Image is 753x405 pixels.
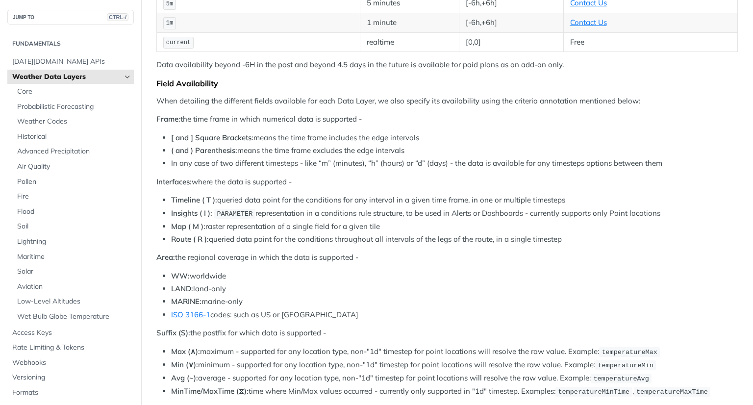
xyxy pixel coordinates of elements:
strong: Min (∨): [171,360,198,369]
li: queried data point for the conditions throughout all intervals of the legs of the route, in a sin... [171,234,738,245]
span: Rate Limiting & Tokens [12,343,131,353]
li: codes: such as US or [GEOGRAPHIC_DATA] [171,309,738,321]
span: Air Quality [17,162,131,172]
li: average - supported for any location type, non-"1d" timestep for point locations will resolve the... [171,373,738,384]
li: means the time frame includes the edge intervals [171,132,738,144]
strong: Insights ( I ): [171,208,212,218]
a: Wet Bulb Globe Temperature [12,309,134,324]
span: current [166,39,191,46]
span: CTRL-/ [107,13,128,21]
span: temperatureMin [598,362,653,369]
a: Weather Codes [12,114,134,129]
strong: Timeline ( T ): [171,195,217,204]
p: Data availability beyond -6H in the past and beyond 4.5 days in the future is available for paid ... [156,59,738,71]
p: the postfix for which data is supported - [156,328,738,339]
a: ISO 3166-1 [171,310,210,319]
span: temperatureMaxTime [636,388,708,396]
a: Webhooks [7,355,134,370]
a: Pollen [12,175,134,189]
li: maximum - supported for any location type, non-"1d" timestep for point locations will resolve the... [171,346,738,357]
li: worldwide [171,271,738,282]
strong: Frame: [156,114,180,124]
span: Versioning [12,373,131,382]
p: the regional coverage in which the data is supported - [156,252,738,263]
strong: Interfaces: [156,177,192,186]
span: temperatureAvg [593,375,649,382]
a: Low-Level Altitudes [12,294,134,309]
strong: [ and ] Square Brackets: [171,133,253,142]
li: representation in a conditions rule structure, to be used in Alerts or Dashboards - currently sup... [171,208,738,219]
span: Fire [17,192,131,202]
strong: LAND: [171,284,193,293]
span: Formats [12,388,131,398]
span: Maritime [17,252,131,262]
strong: Route ( R ): [171,234,209,244]
span: Low-Level Altitudes [17,297,131,306]
strong: ( and ) Parenthesis: [171,146,237,155]
span: Lightning [17,237,131,247]
li: minimum - supported for any location type, non-"1d" timestep for point locations will resolve the... [171,359,738,371]
td: [-6h,+6h] [459,13,563,32]
span: 5m [166,0,173,7]
strong: Max (∧): [171,347,200,356]
span: Core [17,87,131,97]
span: Webhooks [12,358,131,368]
a: Flood [12,204,134,219]
a: Core [12,84,134,99]
span: temperatureMinTime [558,388,629,396]
li: time where Min/Max values occurred - currently only supported in "1d" timestep. Examples: , [171,386,738,397]
span: [DATE][DOMAIN_NAME] APIs [12,57,131,67]
span: Advanced Precipitation [17,147,131,156]
p: When detailing the different fields available for each Data Layer, we also specify its availabili... [156,96,738,107]
li: raster representation of a single field for a given tile [171,221,738,232]
span: 1m [166,20,173,26]
button: JUMP TOCTRL-/ [7,10,134,25]
li: means the time frame excludes the edge intervals [171,145,738,156]
span: Probabilistic Forecasting [17,102,131,112]
a: Fire [12,189,134,204]
span: Solar [17,267,131,277]
span: Weather Codes [17,117,131,127]
strong: MARINE: [171,297,201,306]
span: Weather Data Layers [12,72,121,82]
a: Contact Us [570,18,607,27]
strong: MinTime/MaxTime (⧖): [171,386,249,396]
span: Pollen [17,177,131,187]
div: Field Availability [156,78,738,88]
a: Lightning [12,234,134,249]
strong: Avg (~): [171,373,198,382]
strong: Suffix (S): [156,328,190,337]
span: Access Keys [12,328,131,338]
li: marine-only [171,296,738,307]
a: Weather Data LayersHide subpages for Weather Data Layers [7,70,134,84]
a: Advanced Precipitation [12,144,134,159]
a: Versioning [7,370,134,385]
span: Flood [17,207,131,217]
p: the time frame in which numerical data is supported - [156,114,738,125]
a: Historical [12,129,134,144]
span: PARAMETER [217,210,252,218]
a: Access Keys [7,326,134,340]
li: In any case of two different timesteps - like “m” (minutes), “h” (hours) or “d” (days) - the data... [171,158,738,169]
h2: Fundamentals [7,39,134,48]
p: where the data is supported - [156,177,738,188]
li: land-only [171,283,738,295]
a: Maritime [12,250,134,264]
a: Probabilistic Forecasting [12,100,134,114]
span: Soil [17,222,131,231]
a: Aviation [12,279,134,294]
a: [DATE][DOMAIN_NAME] APIs [7,54,134,69]
td: 1 minute [360,13,459,32]
li: queried data point for the conditions for any interval in a given time frame, in one or multiple ... [171,195,738,206]
strong: WW: [171,271,190,280]
strong: Area: [156,253,175,262]
span: Aviation [17,282,131,292]
strong: Map ( M ): [171,222,205,231]
a: Air Quality [12,159,134,174]
span: Wet Bulb Globe Temperature [17,312,131,322]
span: Historical [17,132,131,142]
a: Formats [7,385,134,400]
span: temperatureMax [602,349,657,356]
a: Soil [12,219,134,234]
a: Solar [12,264,134,279]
